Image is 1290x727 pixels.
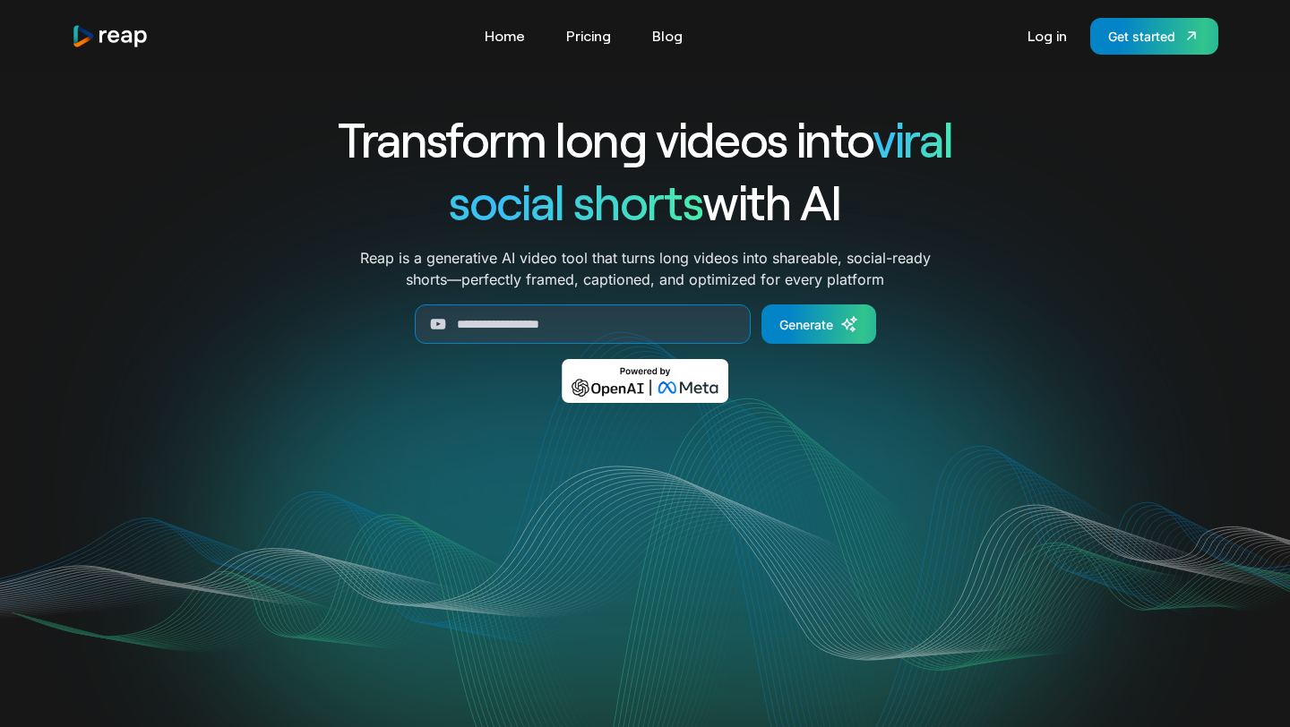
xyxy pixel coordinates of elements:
[72,24,149,48] img: reap logo
[873,109,952,167] span: viral
[272,170,1018,233] h1: with AI
[272,304,1018,344] form: Generate Form
[779,315,833,334] div: Generate
[557,21,620,50] a: Pricing
[1019,21,1076,50] a: Log in
[562,359,729,403] img: Powered by OpenAI & Meta
[72,24,149,48] a: home
[643,21,692,50] a: Blog
[1090,18,1218,55] a: Get started
[761,304,876,344] a: Generate
[1108,27,1175,46] div: Get started
[272,107,1018,170] h1: Transform long videos into
[449,172,702,230] span: social shorts
[476,21,534,50] a: Home
[360,247,931,290] p: Reap is a generative AI video tool that turns long videos into shareable, social-ready shorts—per...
